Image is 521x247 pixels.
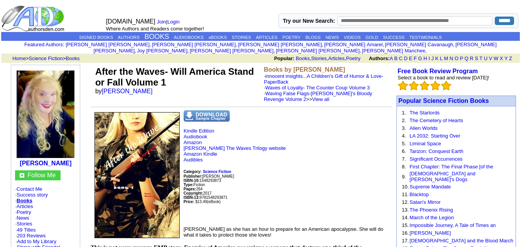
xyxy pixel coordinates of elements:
a: AUTHORS [118,35,140,40]
font: 10. [402,184,409,190]
font: After the Waves- Will America Stand or Fall Volume 1 [95,66,254,87]
font: 12. [402,199,409,205]
a: L [440,55,443,61]
font: Copyright: [184,191,203,195]
font: 8. [402,164,406,170]
a: Featured Authors [24,42,63,47]
a: Liminal Space [410,141,441,146]
a: X [500,55,503,61]
a: NEWS [325,35,339,40]
a: [DEMOGRAPHIC_DATA] and [PERSON_NAME]'s Dogs [410,171,475,182]
font: i [237,43,238,47]
img: dnsample.png [184,110,230,122]
a: GOLD [366,35,378,40]
a: Books [296,55,310,61]
a: R [470,55,473,61]
a: First Chapter: The Final Phase [of the [410,164,493,170]
font: i [427,49,427,53]
a: innocent insights...A Children's Gift of Humor & Love-PaperBack [264,73,383,85]
a: U [484,55,487,61]
font: 13. [402,207,409,213]
a: Waving False Flags-[PERSON_NAME]'s Bloody Revenge Volume 2 [264,91,372,102]
a: BLOGS [305,35,321,40]
font: Popular Science Fiction Books [398,97,489,104]
a: O [455,55,459,61]
font: > > [10,55,79,61]
font: 4. [402,133,406,139]
b: Category: [184,170,202,174]
a: View all [312,96,329,102]
a: [PERSON_NAME] [102,88,153,94]
a: The Starlords [410,110,440,116]
font: 2. [402,118,406,123]
b: Pages: [184,187,196,191]
font: [DOMAIN_NAME] [106,18,155,25]
font: 5. [402,141,406,146]
a: A [390,55,393,61]
a: Home [12,55,26,61]
a: Amazon Kindle [184,151,217,157]
a: Free Book Review Program [398,68,478,74]
img: gc.jpg [20,173,24,178]
font: · [264,85,372,102]
a: B [394,55,398,61]
font: 7. [402,156,406,162]
a: Articles [328,55,345,61]
a: E [409,55,412,61]
a: TESTIMONIALS [409,35,442,40]
a: Alien Worlds [410,125,438,131]
a: Join [157,19,166,25]
a: LA 2032: Starting Over [410,133,460,139]
a: 203 Reviews [17,233,46,239]
a: The Cemetery of Hearts [410,118,463,123]
b: Publisher: [184,174,202,178]
font: Where Authors and Readers come together! [106,26,204,32]
b: ISBN-10: [184,178,200,183]
b: Science Fiction [203,170,231,174]
font: 2017 [203,191,211,195]
a: ARTICLES [256,35,277,40]
a: [PERSON_NAME] [20,160,71,166]
a: BOOKS [145,33,169,40]
a: [PERSON_NAME] [410,230,451,236]
img: bigemptystars.png [430,81,440,91]
a: [PERSON_NAME] The Waves Trilogy website [184,145,286,151]
img: logo_ad.gif [1,5,66,32]
a: M [444,55,448,61]
a: Success story [17,192,48,198]
font: 1548293873 [184,178,221,183]
a: T [479,55,482,61]
a: Poetry [346,55,361,61]
font: i [151,43,152,47]
a: Audiobook [184,134,207,139]
a: H [423,55,427,61]
a: Contact Me [17,186,42,192]
b: Books by [PERSON_NAME] [264,66,345,73]
font: Follow Me [27,172,56,178]
font: Fiction [184,183,205,187]
a: G [418,55,422,61]
a: [PERSON_NAME] Cavanaugh [385,42,453,47]
a: I [428,55,430,61]
font: 16. [402,230,409,236]
img: bigemptystars.png [409,81,419,91]
a: POETRY [282,35,300,40]
font: 11. [402,192,409,197]
a: [PERSON_NAME] Manchee [362,48,425,54]
b: Popular: [274,55,295,61]
font: i [455,43,455,47]
a: C [399,55,402,61]
a: 49 Titles [17,227,35,233]
font: i [189,49,190,53]
a: N [450,55,453,61]
font: 9781548293871 [184,195,228,200]
a: Articles [17,203,33,209]
b: ISBN-13: [184,195,200,200]
font: 1. [402,110,406,116]
a: Stories [17,221,32,227]
a: [PERSON_NAME] Amarel [324,42,383,47]
a: Impossible Journey, A Tale of Times an [410,222,496,228]
b: Price: [184,200,194,204]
